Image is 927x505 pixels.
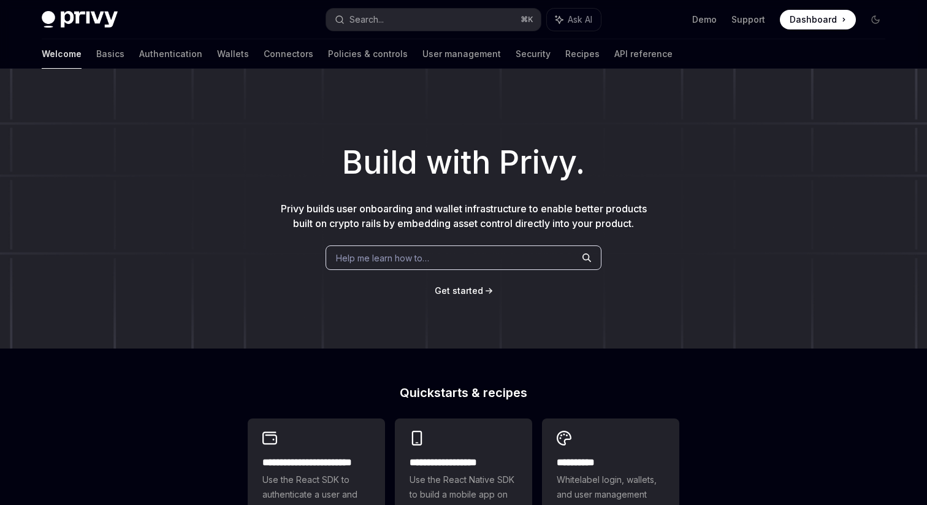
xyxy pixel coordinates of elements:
img: dark logo [42,11,118,28]
a: Connectors [264,39,313,69]
a: Demo [692,13,717,26]
span: ⌘ K [521,15,533,25]
a: Welcome [42,39,82,69]
button: Search...⌘K [326,9,541,31]
a: Security [516,39,551,69]
a: Dashboard [780,10,856,29]
button: Toggle dark mode [866,10,885,29]
a: Basics [96,39,124,69]
a: Wallets [217,39,249,69]
h1: Build with Privy. [20,139,907,187]
a: Support [731,13,765,26]
span: Dashboard [790,13,837,26]
a: Recipes [565,39,600,69]
span: Help me learn how to… [336,252,429,264]
a: Authentication [139,39,202,69]
span: Privy builds user onboarding and wallet infrastructure to enable better products built on crypto ... [281,202,647,229]
a: Policies & controls [328,39,408,69]
a: API reference [614,39,673,69]
button: Ask AI [547,9,601,31]
div: Search... [349,12,384,27]
a: Get started [435,285,483,297]
h2: Quickstarts & recipes [248,387,679,399]
span: Get started [435,285,483,296]
span: Ask AI [568,13,592,26]
a: User management [422,39,501,69]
